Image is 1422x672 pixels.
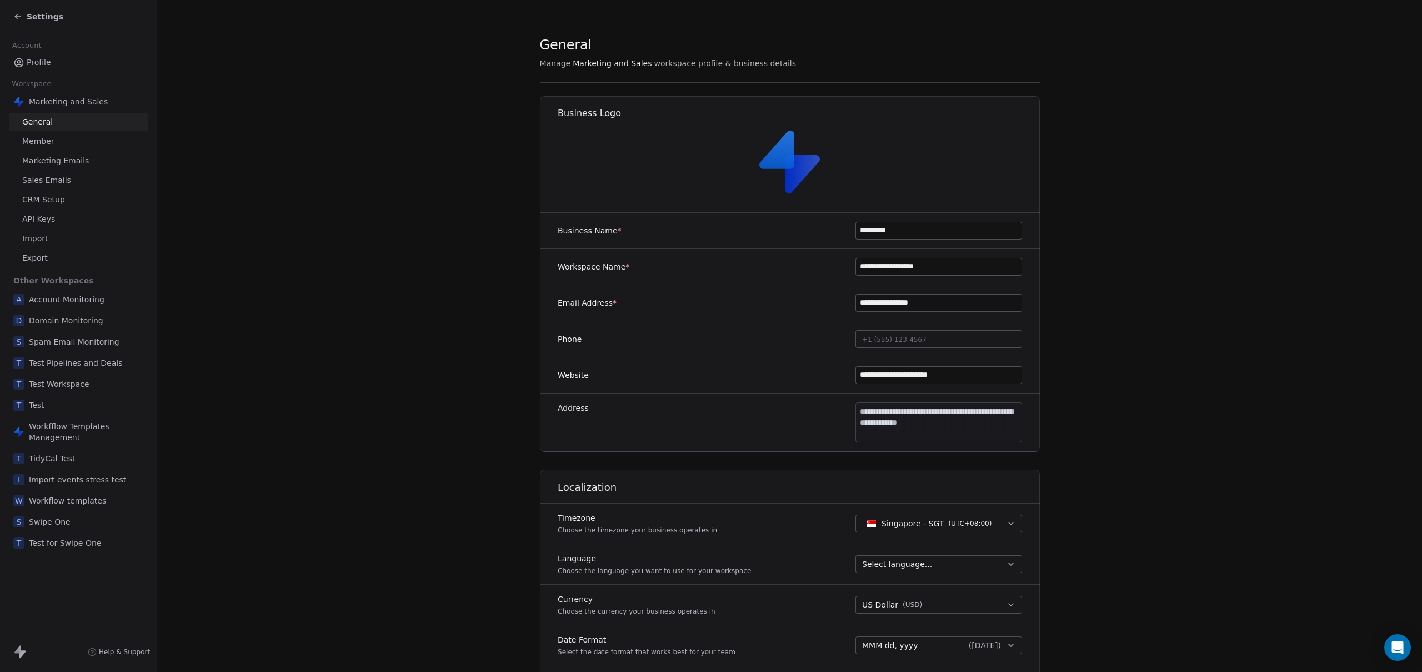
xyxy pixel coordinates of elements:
[13,495,24,506] span: W
[13,96,24,107] img: Swipe%20One%20Logo%201-1.svg
[9,249,148,267] a: Export
[573,58,652,69] span: Marketing and Sales
[9,171,148,190] a: Sales Emails
[29,537,101,549] span: Test for Swipe One
[22,116,53,128] span: General
[29,315,103,326] span: Domain Monitoring
[558,370,589,381] label: Website
[13,516,24,527] span: S
[558,402,589,414] label: Address
[29,453,75,464] span: TidyCal Test
[29,96,108,107] span: Marketing and Sales
[862,336,927,344] span: +1 (555) 123-4567
[558,553,751,564] label: Language
[22,233,48,245] span: Import
[558,261,629,272] label: Workspace Name
[22,155,89,167] span: Marketing Emails
[9,272,98,290] span: Other Workspaces
[29,474,126,485] span: Import events stress test
[540,37,592,53] span: General
[882,518,944,529] span: Singapore - SGT
[754,126,825,197] img: Swipe%20One%20Logo%201-1.svg
[22,252,48,264] span: Export
[13,294,24,305] span: A
[9,152,148,170] a: Marketing Emails
[29,400,44,411] span: Test
[9,230,148,248] a: Import
[13,357,24,369] span: T
[13,379,24,390] span: T
[903,600,922,609] span: ( USD )
[13,315,24,326] span: D
[862,559,932,570] span: Select language...
[22,213,55,225] span: API Keys
[7,37,46,54] span: Account
[855,515,1022,532] button: Singapore - SGT(UTC+08:00)
[29,379,89,390] span: Test Workspace
[1384,634,1411,661] div: Open Intercom Messenger
[27,57,51,68] span: Profile
[9,53,148,72] a: Profile
[29,421,143,443] span: Workfflow Templates Management
[558,634,735,645] label: Date Format
[13,400,24,411] span: T
[13,474,24,485] span: I
[7,76,56,92] span: Workspace
[88,648,150,656] a: Help & Support
[9,113,148,131] a: General
[968,640,1000,651] span: ( [DATE] )
[13,453,24,464] span: T
[27,11,63,22] span: Settings
[29,336,119,347] span: Spam Email Monitoring
[29,357,123,369] span: Test Pipelines and Deals
[558,512,717,524] label: Timezone
[29,495,106,506] span: Workflow templates
[862,599,898,611] span: US Dollar
[22,194,65,206] span: CRM Setup
[13,336,24,347] span: S
[654,58,797,69] span: workspace profile & business details
[540,58,571,69] span: Manage
[9,210,148,228] a: API Keys
[558,526,717,535] p: Choose the timezone your business operates in
[558,297,617,308] label: Email Address
[948,519,992,529] span: ( UTC+08:00 )
[99,648,150,656] span: Help & Support
[9,132,148,151] a: Member
[29,294,104,305] span: Account Monitoring
[22,175,71,186] span: Sales Emails
[855,596,1022,614] button: US Dollar(USD)
[558,481,1040,494] h1: Localization
[558,648,735,656] p: Select the date format that works best for your team
[558,594,715,605] label: Currency
[558,607,715,616] p: Choose the currency your business operates in
[558,566,751,575] p: Choose the language you want to use for your workspace
[855,330,1022,348] button: +1 (555) 123-4567
[558,225,622,236] label: Business Name
[9,191,148,209] a: CRM Setup
[22,136,54,147] span: Member
[13,11,63,22] a: Settings
[558,107,1040,120] h1: Business Logo
[29,516,71,527] span: Swipe One
[862,640,918,651] span: MMM dd, yyyy
[558,333,582,345] label: Phone
[13,426,24,437] img: Swipe%20One%20Logo%201-1.svg
[13,537,24,549] span: T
